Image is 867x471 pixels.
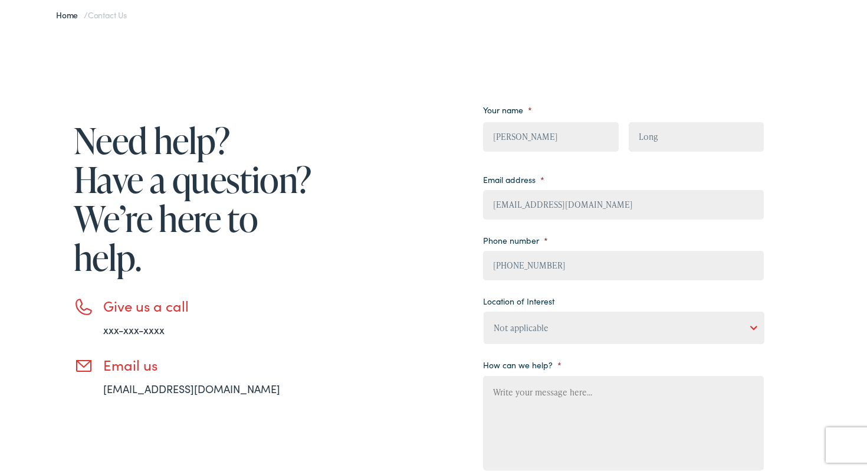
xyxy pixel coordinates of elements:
input: (XXX) XXX - XXXX [483,251,764,280]
label: Location of Interest [483,296,554,306]
h3: Email us [103,356,316,374]
span: Contact Us [88,9,127,21]
input: example@email.com [483,190,764,220]
label: Your name [483,104,532,115]
span: / [56,9,127,21]
a: Home [56,9,84,21]
h1: Need help? Have a question? We’re here to help. [74,121,316,277]
label: How can we help? [483,359,561,370]
input: Last name [629,122,764,152]
label: Phone number [483,235,548,246]
a: [EMAIL_ADDRESS][DOMAIN_NAME] [103,381,280,396]
input: First name [483,122,618,152]
a: xxx-xxx-xxxx [103,322,165,337]
label: Email address [483,174,544,185]
h3: Give us a call [103,297,316,315]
